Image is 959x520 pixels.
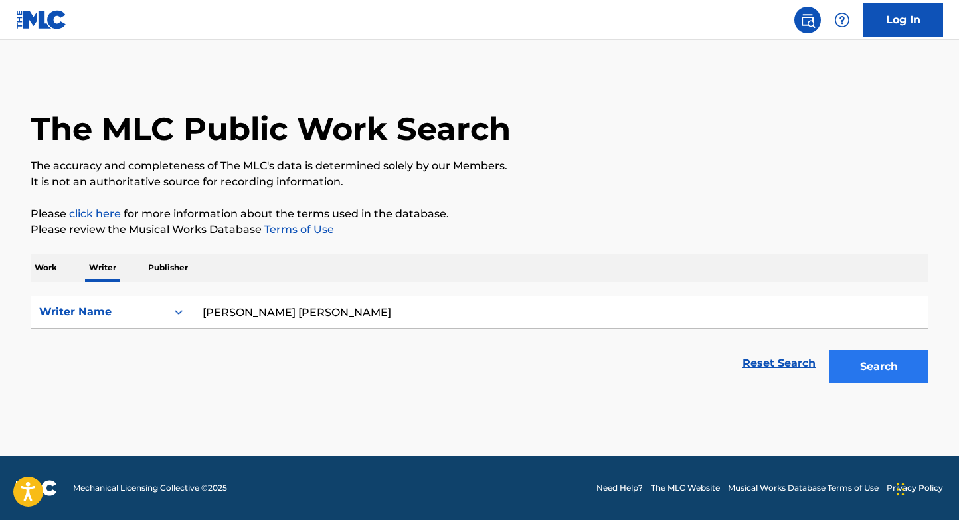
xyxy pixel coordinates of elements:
a: click here [69,207,121,220]
div: Help [829,7,855,33]
p: Work [31,254,61,282]
p: Please review the Musical Works Database [31,222,928,238]
a: Public Search [794,7,821,33]
a: Musical Works Database Terms of Use [728,482,879,494]
img: MLC Logo [16,10,67,29]
img: search [800,12,816,28]
div: Drag [897,470,905,509]
a: Reset Search [736,349,822,378]
p: It is not an authoritative source for recording information. [31,174,928,190]
a: Privacy Policy [887,482,943,494]
span: Mechanical Licensing Collective © 2025 [73,482,227,494]
a: Need Help? [596,482,643,494]
a: The MLC Website [651,482,720,494]
img: logo [16,480,57,496]
p: The accuracy and completeness of The MLC's data is determined solely by our Members. [31,158,928,174]
h1: The MLC Public Work Search [31,109,511,149]
p: Publisher [144,254,192,282]
a: Terms of Use [262,223,334,236]
p: Writer [85,254,120,282]
img: help [834,12,850,28]
a: Log In [863,3,943,37]
div: Writer Name [39,304,159,320]
button: Search [829,350,928,383]
p: Please for more information about the terms used in the database. [31,206,928,222]
iframe: Chat Widget [893,456,959,520]
form: Search Form [31,296,928,390]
